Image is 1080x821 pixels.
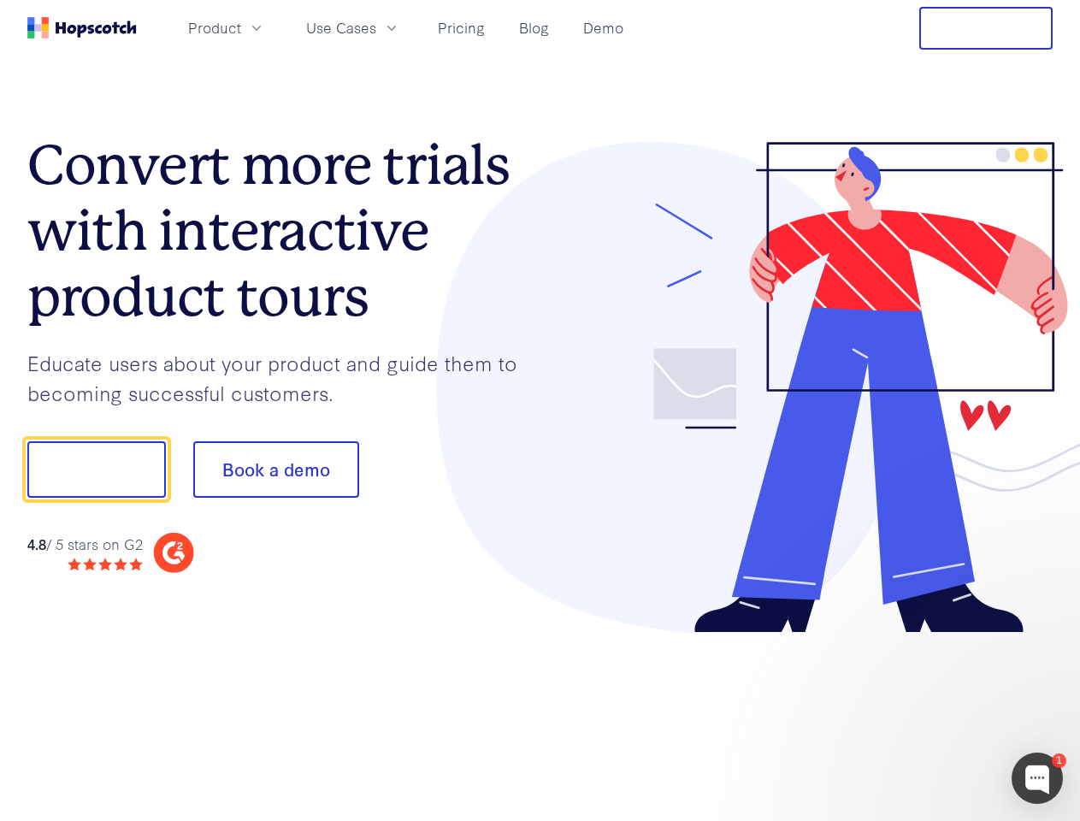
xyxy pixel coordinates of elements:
button: Use Cases [296,14,410,42]
button: Show me! [27,441,166,498]
span: Product [188,17,241,38]
strong: 4.8 [27,534,46,553]
h1: Convert more trials with interactive product tours [27,133,540,329]
button: Book a demo [193,441,359,498]
a: Pricing [431,14,492,42]
a: Demo [576,14,630,42]
button: Free Trial [919,7,1053,50]
a: Home [27,17,137,38]
p: Educate users about your product and guide them to becoming successful customers. [27,348,540,407]
span: Use Cases [306,17,376,38]
div: / 5 stars on G2 [27,534,143,555]
a: Blog [512,14,556,42]
div: 1 [1052,753,1066,768]
button: Product [178,14,275,42]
